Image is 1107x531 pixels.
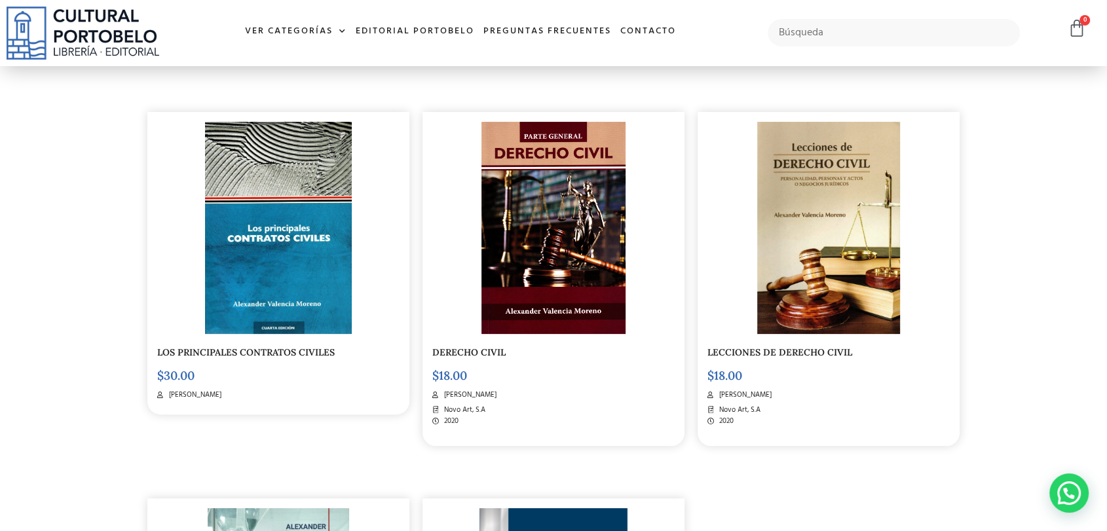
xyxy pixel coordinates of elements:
[1049,473,1089,513] div: Contactar por WhatsApp
[707,368,714,383] span: $
[351,18,479,46] a: Editorial Portobelo
[716,416,734,427] span: 2020
[432,368,467,383] bdi: 18.00
[240,18,351,46] a: Ver Categorías
[157,368,164,383] span: $
[757,122,901,334] img: img20230429_11270214
[157,368,195,383] bdi: 30.00
[716,405,760,416] span: Novo Art, S.A
[768,19,1020,46] input: Búsqueda
[1079,15,1090,26] span: 0
[166,390,221,401] span: [PERSON_NAME]
[441,405,485,416] span: Novo Art, S.A
[432,368,439,383] span: $
[205,122,352,334] img: img20230905_16121844
[616,18,681,46] a: Contacto
[432,346,506,358] a: DERECHO CIVIL
[157,346,335,358] a: LOS PRINCIPALES CONTRATOS CIVILES
[441,416,459,427] span: 2020
[479,18,616,46] a: Preguntas frecuentes
[441,390,497,401] span: [PERSON_NAME]
[716,390,772,401] span: [PERSON_NAME]
[707,368,742,383] bdi: 18.00
[1068,19,1086,38] a: 0
[481,122,626,334] img: img20240412_11031571
[707,346,852,358] a: LECCIONES DE DERECHO CIVIL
